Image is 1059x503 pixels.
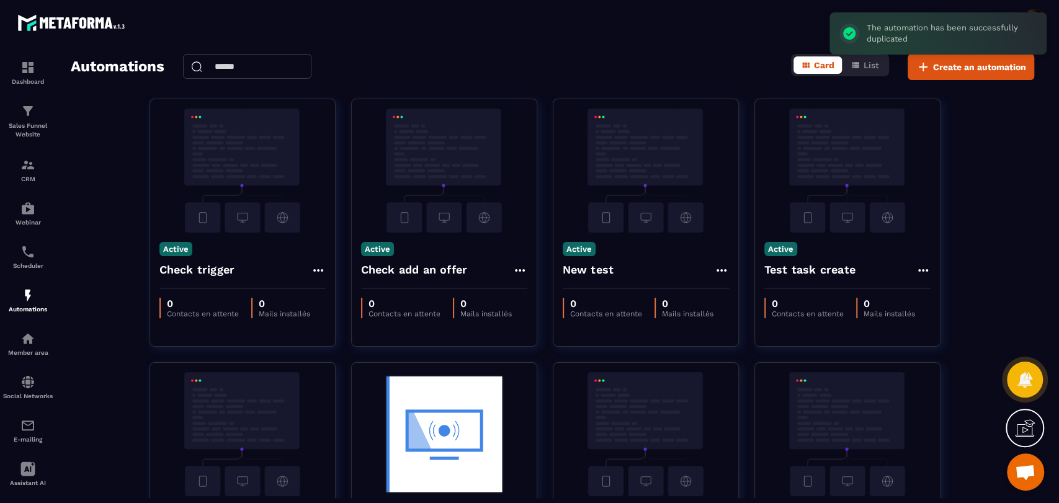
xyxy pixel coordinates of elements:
p: Sales Funnel Website [3,122,53,139]
p: E-mailing [3,436,53,443]
p: Mails installés [259,309,310,318]
p: CRM [3,176,53,182]
p: Assistant AI [3,479,53,486]
p: 0 [570,298,642,309]
img: social-network [20,375,35,389]
img: automation-background [159,109,326,233]
p: Contacts en attente [167,309,239,318]
p: Automations [3,306,53,313]
span: Card [814,60,834,70]
h4: New test [563,261,614,278]
p: Active [563,242,596,256]
img: automation-background [361,372,527,496]
img: formation [20,60,35,75]
p: 0 [772,298,844,309]
button: Card [793,56,842,74]
img: automation-background [764,372,931,496]
img: email [20,418,35,433]
img: formation [20,158,35,172]
p: Active [361,242,394,256]
p: Dashboard [3,78,53,85]
span: Create an automation [933,61,1026,73]
p: 0 [369,298,440,309]
img: scheduler [20,244,35,259]
img: automation-background [563,372,729,496]
h4: Check trigger [159,261,235,278]
a: formationformationSales Funnel Website [3,94,53,148]
p: 0 [259,298,310,309]
p: Webinar [3,219,53,226]
p: Contacts en attente [772,309,844,318]
img: automations [20,288,35,303]
p: Contacts en attente [369,309,440,318]
img: formation [20,104,35,118]
a: schedulerschedulerScheduler [3,235,53,278]
p: Contacts en attente [570,309,642,318]
span: List [864,60,879,70]
p: Member area [3,349,53,356]
p: Mails installés [460,309,512,318]
p: Social Networks [3,393,53,399]
img: automation-background [361,109,527,233]
p: Mails installés [662,309,713,318]
p: Mails installés [864,309,915,318]
p: 0 [864,298,915,309]
a: automationsautomationsMember area [3,322,53,365]
a: social-networksocial-networkSocial Networks [3,365,53,409]
h4: Check add an offer [361,261,468,278]
p: 0 [460,298,512,309]
img: automation-background [159,372,326,496]
p: 0 [662,298,713,309]
img: automations [20,201,35,216]
p: Scheduler [3,262,53,269]
img: automations [20,331,35,346]
img: logo [17,11,129,34]
h2: Automations [71,54,164,80]
a: automationsautomationsWebinar [3,192,53,235]
p: Active [159,242,192,256]
h4: Test task create [764,261,856,278]
button: List [843,56,887,74]
img: automation-background [563,109,729,233]
p: 0 [167,298,239,309]
div: Mở cuộc trò chuyện [1007,453,1044,491]
a: formationformationCRM [3,148,53,192]
p: Active [764,242,797,256]
a: formationformationDashboard [3,51,53,94]
img: automation-background [764,109,931,233]
a: emailemailE-mailing [3,409,53,452]
a: automationsautomationsAutomations [3,278,53,322]
button: Create an automation [908,54,1034,80]
a: Assistant AI [3,452,53,496]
